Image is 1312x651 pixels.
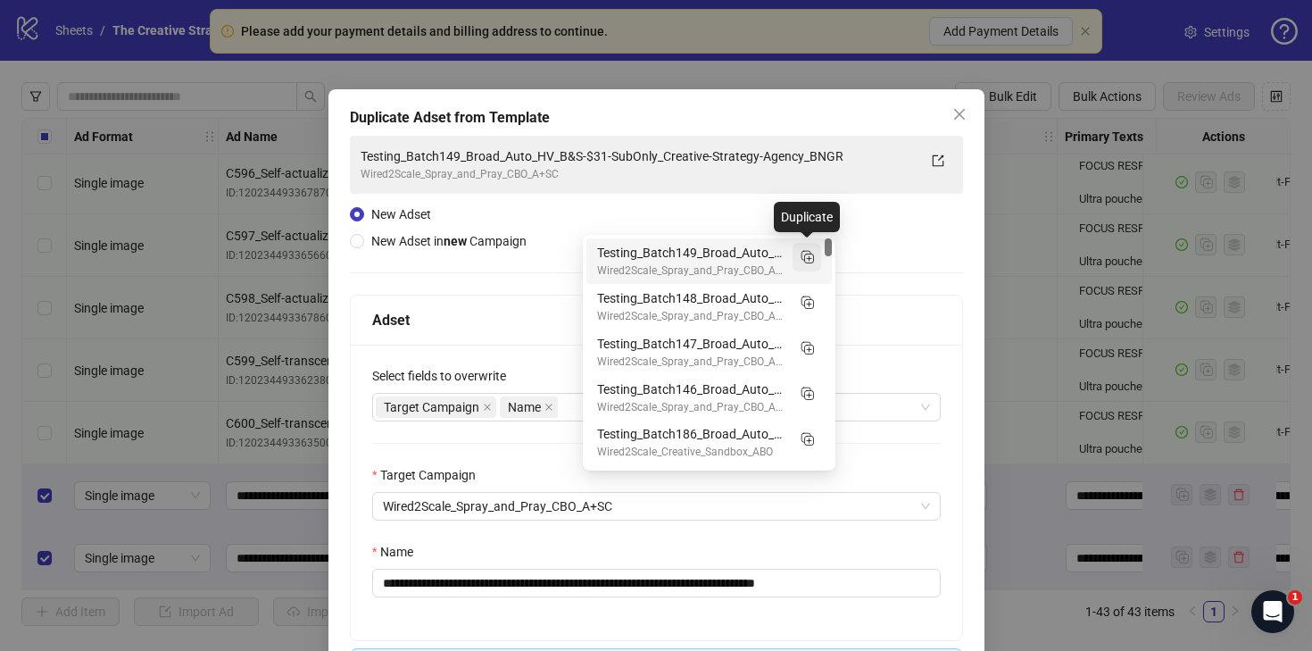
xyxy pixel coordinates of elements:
label: Select fields to overwrite [372,366,518,386]
span: Name [508,397,541,417]
svg: Duplicate [798,338,816,356]
div: Testing_Batch146_Broad_Auto_HV_B&S-$31-SubOnly_Creative-Strategy-Agency_BNGR [586,375,832,421]
iframe: Intercom live chat [1251,590,1294,633]
span: New Adset in Campaign [371,234,527,248]
span: Target Campaign [384,397,479,417]
div: Testing_Batch148_Broad_Auto_HV_B&S-$31-SubOnly_Creative-Strategy-Agency_BNGR [597,288,785,308]
span: Wired2Scale_Spray_and_Pray_CBO_A+SC [383,493,930,520]
strong: new [444,234,467,248]
div: Duplicate Adset from Template [350,107,963,129]
div: Testing_Batch186_Broad_Auto_HV_B&S-$31-SubOnly_DOJO [597,424,785,444]
div: Testing_Batch185_Broad_Auto_HV_B&S-$31-SubOnly_DOJO [586,465,832,511]
svg: Duplicate [798,293,816,311]
span: close [483,403,492,412]
div: Testing_Batch146_Broad_Auto_HV_B&S-$31-SubOnly_Creative-Strategy-Agency_BNGR [597,380,785,399]
span: Target Campaign [376,396,496,418]
div: Testing_Batch149_Broad_Auto_HV_B&S-$31-SubOnly_Creative-Strategy-Agency_BNGR [597,243,785,263]
div: Wired2Scale_Spray_and_Pray_CBO_A+SC [597,263,785,280]
div: Testing_Batch147_Broad_Auto_HV_B&S-$31-SubOnly_Creative-Strategy-Agency_BNGR [597,334,785,354]
div: Wired2Scale_Creative_Sandbox_ABO [597,444,785,461]
div: Testing_Batch147_Broad_Auto_HV_B&S-$31-SubOnly_Creative-Strategy-Agency_BNGR [586,330,832,375]
div: Adset [372,309,941,331]
span: close [952,107,967,121]
span: New Adset [371,207,431,221]
svg: Duplicate [798,430,816,447]
label: Target Campaign [372,465,487,485]
div: Duplicate [774,202,840,232]
span: close [544,403,553,412]
input: Name [372,569,941,597]
div: Wired2Scale_Spray_and_Pray_CBO_A+SC [597,399,785,416]
div: Wired2Scale_Spray_and_Pray_CBO_A+SC [597,354,785,371]
div: Testing_Batch148_Broad_Auto_HV_B&S-$31-SubOnly_Creative-Strategy-Agency_BNGR [586,284,832,330]
div: Testing_Batch149_Broad_Auto_HV_B&S-$31-SubOnly_Creative-Strategy-Agency_BNGR [361,146,917,166]
label: Name [372,542,425,562]
span: 1 [1288,590,1302,605]
div: Wired2Scale_Spray_and_Pray_CBO_A+SC [361,166,917,183]
span: export [932,154,944,167]
span: Name [500,396,558,418]
div: Testing_Batch186_Broad_Auto_HV_B&S-$31-SubOnly_DOJO [586,420,832,465]
svg: Duplicate [798,247,816,265]
div: Testing_Batch149_Broad_Auto_HV_B&S-$31-SubOnly_Creative-Strategy-Agency_BNGR [586,238,832,284]
svg: Duplicate [798,384,816,402]
button: Close [945,100,974,129]
div: Wired2Scale_Spray_and_Pray_CBO_A+SC [597,308,785,325]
